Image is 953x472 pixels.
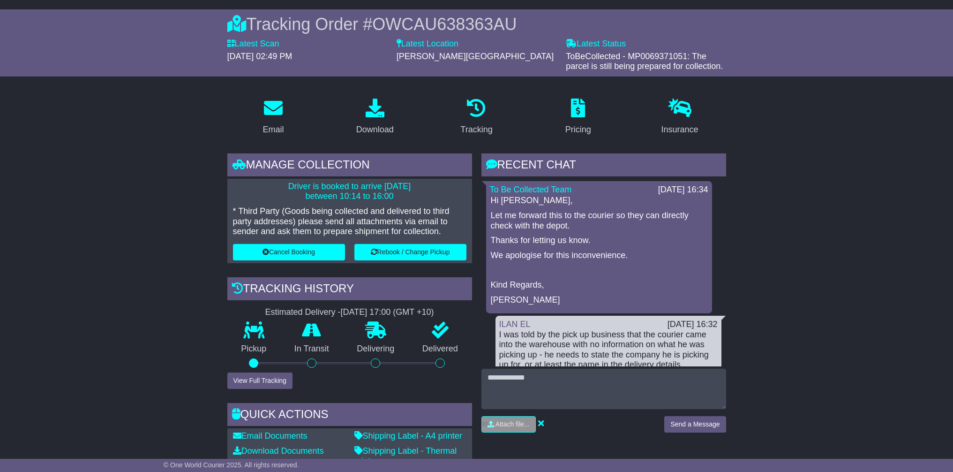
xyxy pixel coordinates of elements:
[566,52,723,71] span: ToBeCollected - MP0069371051: The parcel is still being prepared for collection.
[233,206,466,237] p: * Third Party (Goods being collected and delivered to third party addresses) please send all atta...
[350,95,400,139] a: Download
[280,344,343,354] p: In Transit
[356,123,394,136] div: Download
[559,95,597,139] a: Pricing
[227,14,726,34] div: Tracking Order #
[372,15,517,34] span: OWCAU638363AU
[354,431,462,441] a: Shipping Label - A4 printer
[397,52,554,61] span: [PERSON_NAME][GEOGRAPHIC_DATA]
[565,123,591,136] div: Pricing
[499,330,718,370] div: I was told by the pick up business that the courier came into the warehouse with no information o...
[408,344,472,354] p: Delivered
[481,153,726,179] div: RECENT CHAT
[454,95,498,139] a: Tracking
[227,39,279,49] label: Latest Scan
[233,244,345,260] button: Cancel Booking
[490,185,572,194] a: To Be Collected Team
[233,182,466,202] p: Driver is booked to arrive [DATE] between 10:14 to 16:00
[227,344,281,354] p: Pickup
[499,320,531,329] a: ILAN EL
[491,236,707,246] p: Thanks for letting us know.
[227,52,293,61] span: [DATE] 02:49 PM
[233,446,324,456] a: Download Documents
[227,153,472,179] div: Manage collection
[256,95,290,139] a: Email
[664,416,726,433] button: Send a Message
[661,123,698,136] div: Insurance
[164,461,299,469] span: © One World Courier 2025. All rights reserved.
[491,211,707,231] p: Let me forward this to the courier so they can directly check with the depot.
[491,280,707,290] p: Kind Regards,
[491,196,707,206] p: Hi [PERSON_NAME],
[227,277,472,303] div: Tracking history
[668,320,718,330] div: [DATE] 16:32
[263,123,284,136] div: Email
[658,185,708,195] div: [DATE] 16:34
[354,244,466,260] button: Rebook / Change Pickup
[491,295,707,305] p: [PERSON_NAME]
[341,307,434,318] div: [DATE] 17:00 (GMT +10)
[233,431,308,441] a: Email Documents
[227,307,472,318] div: Estimated Delivery -
[227,373,293,389] button: View Full Tracking
[491,251,707,261] p: We apologise for this inconvenience.
[397,39,458,49] label: Latest Location
[655,95,705,139] a: Insurance
[354,446,457,466] a: Shipping Label - Thermal printer
[227,403,472,428] div: Quick Actions
[566,39,626,49] label: Latest Status
[460,123,492,136] div: Tracking
[343,344,409,354] p: Delivering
